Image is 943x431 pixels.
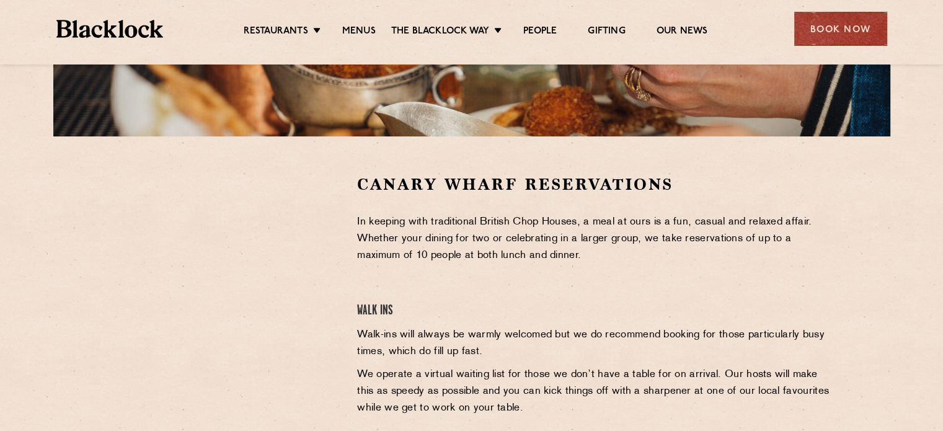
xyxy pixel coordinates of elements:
p: In keeping with traditional British Chop Houses, a meal at ours is a fun, casual and relaxed affa... [357,214,833,264]
div: Book Now [794,12,887,46]
iframe: OpenTable make booking widget [155,174,294,360]
a: Our News [657,25,708,39]
p: Walk-ins will always be warmly welcomed but we do recommend booking for those particularly busy t... [357,327,833,360]
a: The Blacklock Way [391,25,489,39]
a: Menus [342,25,376,39]
img: BL_Textured_Logo-footer-cropped.svg [56,20,164,38]
h2: Canary Wharf Reservations [357,174,833,195]
p: We operate a virtual waiting list for those we don’t have a table for on arrival. Our hosts will ... [357,367,833,417]
a: Gifting [588,25,625,39]
a: People [523,25,557,39]
a: Restaurants [244,25,308,39]
h4: Walk Ins [357,303,833,319]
